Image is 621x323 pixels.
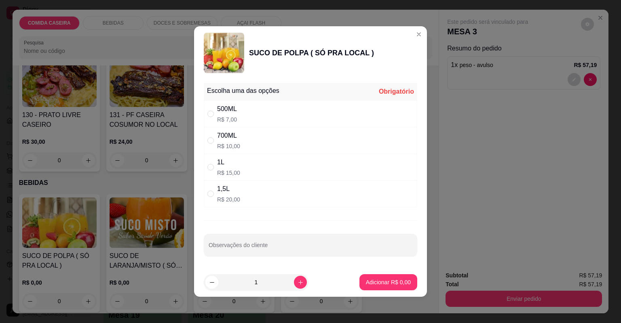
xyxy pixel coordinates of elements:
button: increase-product-quantity [294,276,307,289]
img: product-image [204,33,244,73]
div: Obrigatório [379,87,414,96]
button: decrease-product-quantity [205,276,218,289]
input: Observações do cliente [209,244,412,252]
div: 700ML [217,131,240,141]
p: R$ 20,00 [217,195,240,203]
p: R$ 7,00 [217,115,237,124]
p: Adicionar R$ 0,00 [366,278,411,286]
div: 500ML [217,104,237,114]
p: R$ 10,00 [217,142,240,150]
div: SUCO DE POLPA ( SÓ PRA LOCAL ) [249,47,374,59]
button: Close [412,28,425,41]
button: Adicionar R$ 0,00 [359,274,417,290]
div: Escolha uma das opções [207,86,279,96]
div: 1L [217,157,240,167]
p: R$ 15,00 [217,169,240,177]
div: 1,5L [217,184,240,194]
